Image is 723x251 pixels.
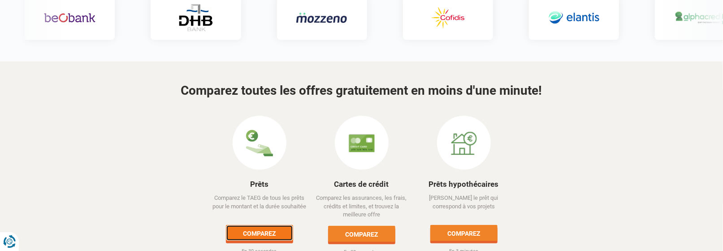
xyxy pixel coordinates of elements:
a: Comparez [430,225,498,241]
h3: Comparez toutes les offres gratuitement en moins d'une minute! [106,84,617,98]
a: Cartes de crédit [334,180,389,189]
img: Prêts hypothécaires [450,130,477,157]
img: Mozzeno [296,12,347,23]
a: Comparez [328,226,395,242]
img: Prêts [246,130,273,157]
img: Cartes de crédit [348,130,375,157]
a: Comparez [226,225,293,241]
p: Comparez le TAEG de tous les prêts pour le montant et la durée souhaitée [209,194,310,218]
a: Prêts [250,180,268,189]
img: DHB Bank [178,4,213,31]
img: Elantis [548,5,599,31]
a: Prêts hypothécaires [429,180,499,189]
img: Beobank [43,5,95,31]
p: [PERSON_NAME] le prêt qui correspond à vos projets [413,194,514,218]
p: Comparez les assurances, les frais, crédits et limites, et trouvez la meilleure offre [311,194,412,219]
img: Cofidis [422,5,473,31]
